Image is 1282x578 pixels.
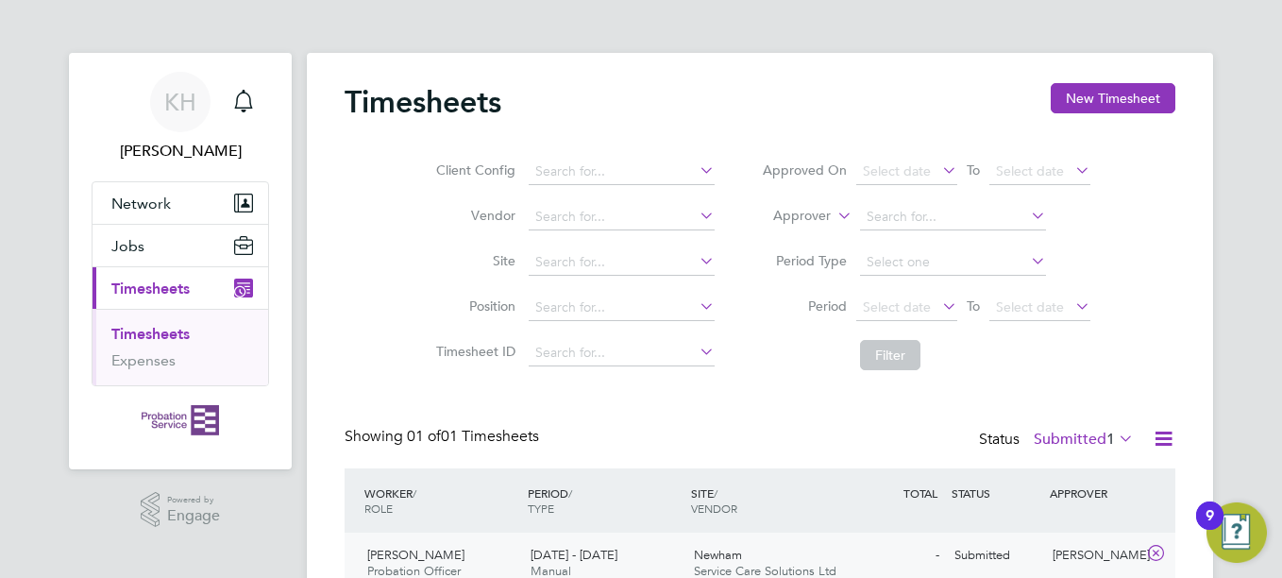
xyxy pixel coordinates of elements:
input: Search for... [529,295,715,321]
label: Timesheet ID [430,343,515,360]
span: Newham [694,547,742,563]
div: Timesheets [93,309,268,385]
div: PERIOD [523,476,686,525]
span: Select date [996,298,1064,315]
span: Select date [996,162,1064,179]
div: APPROVER [1045,476,1143,510]
button: Timesheets [93,267,268,309]
label: Period [762,297,847,314]
div: [PERSON_NAME] [1045,540,1143,571]
input: Search for... [529,159,715,185]
input: Select one [860,249,1046,276]
a: Powered byEngage [141,492,221,528]
span: Jobs [111,237,144,255]
label: Position [430,297,515,314]
label: Submitted [1034,430,1134,449]
span: KH [164,90,196,114]
div: 9 [1206,516,1214,540]
h2: Timesheets [345,83,501,121]
span: [PERSON_NAME] [367,547,464,563]
div: STATUS [947,476,1045,510]
input: Search for... [529,249,715,276]
div: Showing [345,427,543,447]
span: Engage [167,508,220,524]
span: Select date [863,298,931,315]
input: Search for... [529,340,715,366]
label: Client Config [430,161,515,178]
span: / [568,485,572,501]
label: Period Type [762,252,847,269]
span: VENDOR [691,501,737,516]
a: KH[PERSON_NAME] [92,72,269,162]
input: Search for... [529,204,715,230]
a: Go to home page [92,405,269,435]
div: SITE [686,476,850,525]
div: - [849,540,947,571]
span: 1 [1106,430,1115,449]
span: 01 Timesheets [407,427,539,446]
button: New Timesheet [1051,83,1175,113]
span: Timesheets [111,280,190,297]
button: Network [93,182,268,224]
span: Select date [863,162,931,179]
span: Network [111,195,171,212]
button: Open Resource Center, 9 new notifications [1206,502,1267,563]
span: TOTAL [903,485,937,501]
span: TYPE [528,501,554,516]
div: Submitted [947,540,1045,571]
a: Timesheets [111,325,190,343]
span: 01 of [407,427,441,446]
span: To [961,294,986,318]
span: [DATE] - [DATE] [531,547,617,563]
label: Approved On [762,161,847,178]
span: ROLE [364,501,393,516]
button: Jobs [93,225,268,266]
input: Search for... [860,204,1046,230]
span: / [714,485,717,501]
label: Vendor [430,207,515,224]
span: Powered by [167,492,220,508]
a: Expenses [111,351,176,369]
div: WORKER [360,476,523,525]
div: Status [979,427,1138,453]
label: Approver [746,207,831,226]
button: Filter [860,340,920,370]
span: / [413,485,416,501]
img: probationservice-logo-retina.png [142,405,218,435]
nav: Main navigation [69,53,292,469]
label: Site [430,252,515,269]
span: Katie Harris [92,140,269,162]
span: To [961,158,986,182]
